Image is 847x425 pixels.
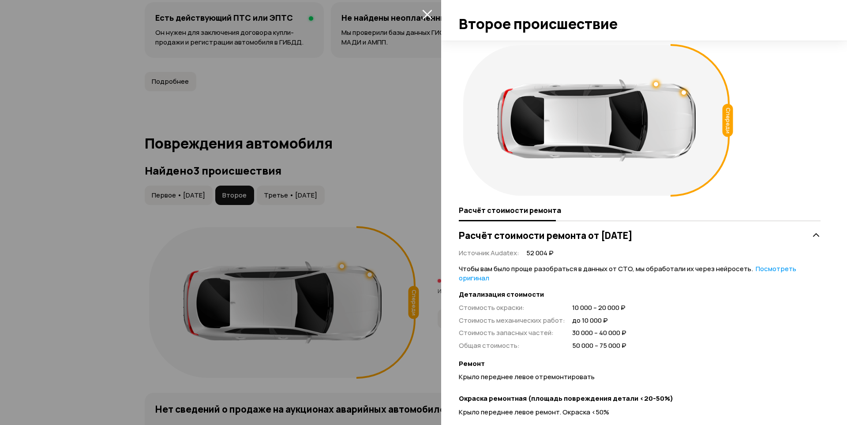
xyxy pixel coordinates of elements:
[459,341,520,350] span: Общая стоимость :
[420,7,434,21] button: закрыть
[459,372,595,381] span: Крыло переднее левое отремонтировать
[723,104,733,137] div: Спереди
[526,249,554,258] span: 52 004 ₽
[459,230,633,241] h3: Расчёт стоимости ремонта от [DATE]
[572,303,626,313] span: 10 000 – 20 000 ₽
[459,303,525,312] span: Стоимость окраски :
[459,359,821,369] strong: Ремонт
[572,316,626,325] span: до 10 000 ₽
[459,328,554,337] span: Стоимость запасных частей :
[459,248,519,257] span: Источник Audatex :
[459,206,561,215] span: Расчёт стоимости ремонта
[459,407,609,417] span: Крыло переднее левое ремонт. Окраска <50%
[459,290,821,299] strong: Детализация стоимости
[459,264,796,283] span: Чтобы вам было проще разобраться в данных от СТО, мы обработали их через нейросеть.
[572,341,626,350] span: 50 000 – 75 000 ₽
[572,328,626,338] span: 30 000 – 40 000 ₽
[459,394,821,403] strong: Окраска ремонтная (площадь повреждения детали <20-50%)
[459,264,796,283] a: Посмотреть оригинал
[459,316,565,325] span: Стоимость механических работ :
